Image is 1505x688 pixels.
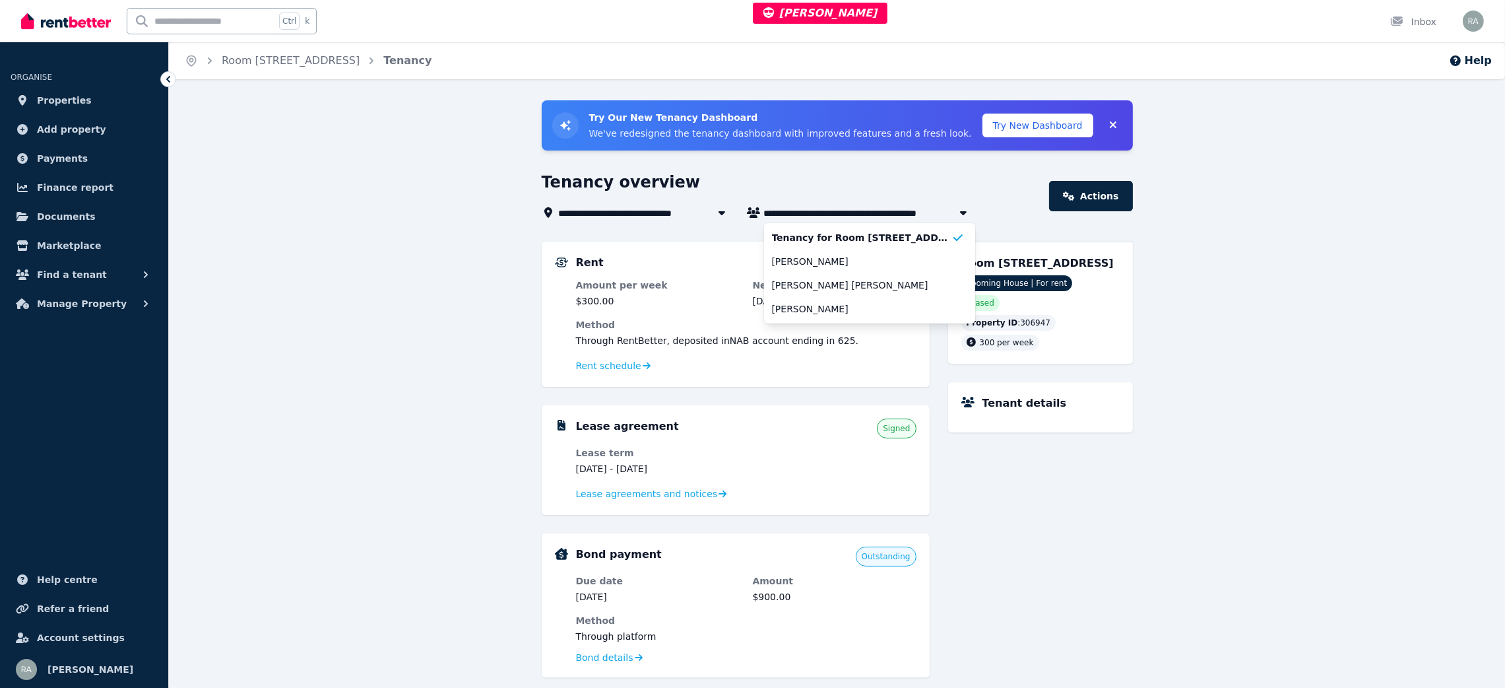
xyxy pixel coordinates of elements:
[772,279,951,292] span: [PERSON_NAME] [PERSON_NAME]
[576,294,740,308] dd: $300.00
[576,574,740,588] dt: Due date
[576,651,633,664] span: Bond details
[169,42,447,79] nav: Breadcrumb
[982,114,1093,137] button: Try New Dashboard
[37,267,107,283] span: Find a tenant
[555,548,568,560] img: Bond Details
[982,396,1067,411] h5: Tenant details
[542,100,1133,151] div: Try New Tenancy Dashboard
[37,180,113,195] span: Finance report
[11,116,158,143] a: Add property
[576,590,740,603] dd: [DATE]
[576,255,604,271] h5: Rent
[11,625,158,651] a: Account settings
[576,487,718,500] span: Lease agreements and notices
[772,231,951,244] span: Tenancy for Room [STREET_ADDRESS]
[753,279,916,292] dt: Next payment due
[772,302,951,316] span: [PERSON_NAME]
[967,318,1018,328] span: Property ID
[576,419,679,434] h5: Lease agreement
[11,261,158,288] button: Find a tenant
[961,315,1056,331] div: : 306947
[980,338,1034,347] span: 300 per week
[862,551,911,562] span: Outstanding
[1449,53,1492,69] button: Help
[555,258,568,267] img: Rental Payments
[576,279,740,292] dt: Amount per week
[11,232,158,259] a: Marketplace
[961,275,1073,291] span: Rooming House | For rent
[1049,181,1132,211] a: Actions
[37,238,101,254] span: Marketplace
[11,596,158,622] a: Refer a friend
[37,601,109,617] span: Refer a friend
[576,359,641,372] span: Rent schedule
[753,590,916,603] dd: $900.00
[883,423,910,434] span: Signed
[961,257,1114,269] span: Room [STREET_ADDRESS]
[222,54,360,67] a: Room [STREET_ADDRESS]
[305,16,309,26] span: k
[11,291,158,317] button: Manage Property
[576,651,643,664] a: Bond details
[753,574,916,588] dt: Amount
[576,359,651,372] a: Rent schedule
[576,446,740,460] dt: Lease term
[576,318,916,331] dt: Method
[37,92,92,108] span: Properties
[11,567,158,593] a: Help centre
[753,294,916,308] dd: [DATE]
[576,462,740,475] dd: [DATE] - [DATE]
[576,630,740,643] dd: Through platform
[967,298,994,308] span: Leased
[11,203,158,230] a: Documents
[279,13,300,30] span: Ctrl
[11,145,158,172] a: Payments
[21,11,111,31] img: RentBetter
[37,296,127,312] span: Manage Property
[37,630,125,646] span: Account settings
[576,614,740,627] dt: Method
[11,87,158,114] a: Properties
[589,127,972,140] p: We've redesigned the tenancy dashboard with improved features and a fresh look.
[589,111,972,124] h3: Try Our New Tenancy Dashboard
[576,547,662,563] h5: Bond payment
[763,7,878,19] span: [PERSON_NAME]
[37,151,88,166] span: Payments
[383,54,432,67] a: Tenancy
[48,662,133,677] span: [PERSON_NAME]
[11,174,158,201] a: Finance report
[576,335,859,346] span: Through RentBetter , deposited in NAB account ending in 625 .
[11,73,52,82] span: ORGANISE
[772,255,951,268] span: [PERSON_NAME]
[37,121,106,137] span: Add property
[37,209,96,224] span: Documents
[542,172,701,193] h1: Tenancy overview
[37,572,98,588] span: Help centre
[1104,115,1122,136] button: Collapse banner
[16,659,37,680] img: Rochelle Alvarez
[1463,11,1484,32] img: Rochelle Alvarez
[576,487,727,500] a: Lease agreements and notices
[1390,15,1436,28] div: Inbox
